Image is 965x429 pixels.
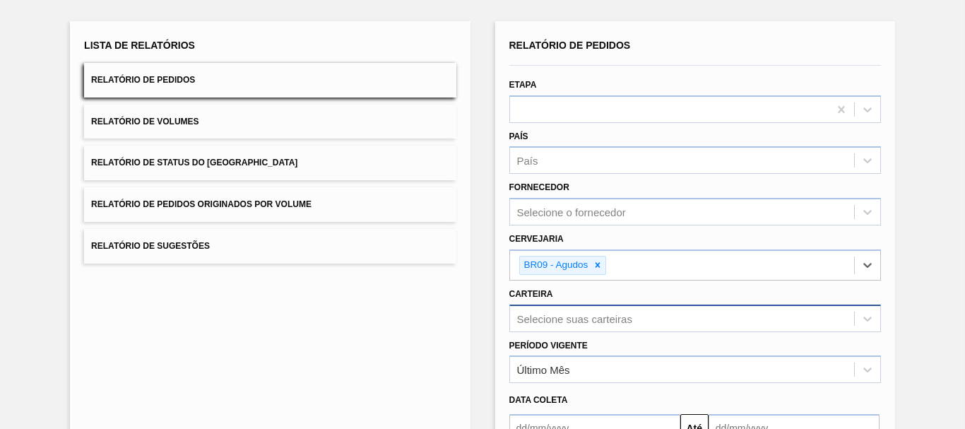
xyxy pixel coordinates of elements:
div: Último Mês [517,364,570,376]
div: Selecione suas carteiras [517,312,632,324]
button: Relatório de Status do [GEOGRAPHIC_DATA] [84,146,456,180]
div: Selecione o fornecedor [517,206,626,218]
label: País [509,131,528,141]
span: Relatório de Volumes [91,117,199,127]
label: Etapa [509,80,537,90]
span: Relatório de Pedidos [509,40,631,51]
div: BR09 - Agudos [520,257,591,274]
label: Carteira [509,289,553,299]
span: Relatório de Status do [GEOGRAPHIC_DATA] [91,158,297,168]
button: Relatório de Sugestões [84,229,456,264]
span: Relatório de Pedidos [91,75,195,85]
button: Relatório de Pedidos [84,63,456,98]
label: Cervejaria [509,234,564,244]
button: Relatório de Volumes [84,105,456,139]
span: Relatório de Sugestões [91,241,210,251]
span: Data coleta [509,395,568,405]
span: Relatório de Pedidos Originados por Volume [91,199,312,209]
div: País [517,155,538,167]
label: Fornecedor [509,182,569,192]
label: Período Vigente [509,341,588,351]
span: Lista de Relatórios [84,40,195,51]
button: Relatório de Pedidos Originados por Volume [84,187,456,222]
